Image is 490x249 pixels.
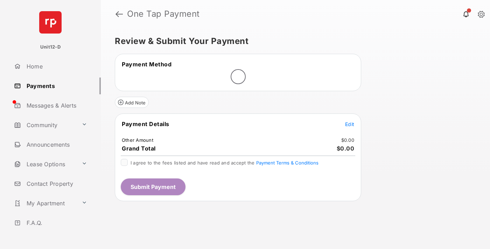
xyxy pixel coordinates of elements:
[11,78,101,94] a: Payments
[337,145,355,152] span: $0.00
[11,195,79,212] a: My Apartment
[121,178,185,195] button: Submit Payment
[115,37,470,45] h5: Review & Submit Your Payment
[11,136,101,153] a: Announcements
[121,137,154,143] td: Other Amount
[39,11,62,34] img: svg+xml;base64,PHN2ZyB4bWxucz0iaHR0cDovL3d3dy53My5vcmcvMjAwMC9zdmciIHdpZHRoPSI2NCIgaGVpZ2h0PSI2NC...
[131,160,318,166] span: I agree to the fees listed and have read and accept the
[122,145,156,152] span: Grand Total
[11,156,79,173] a: Lease Options
[11,175,101,192] a: Contact Property
[11,117,79,133] a: Community
[127,10,200,18] strong: One Tap Payment
[122,61,171,68] span: Payment Method
[122,120,169,127] span: Payment Details
[341,137,355,143] td: $0.00
[256,160,318,166] button: I agree to the fees listed and have read and accept the
[345,121,354,127] span: Edit
[345,120,354,127] button: Edit
[40,44,61,51] p: Unit12-D
[11,97,101,114] a: Messages & Alerts
[115,97,149,108] button: Add Note
[11,58,101,75] a: Home
[11,214,101,231] a: F.A.Q.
